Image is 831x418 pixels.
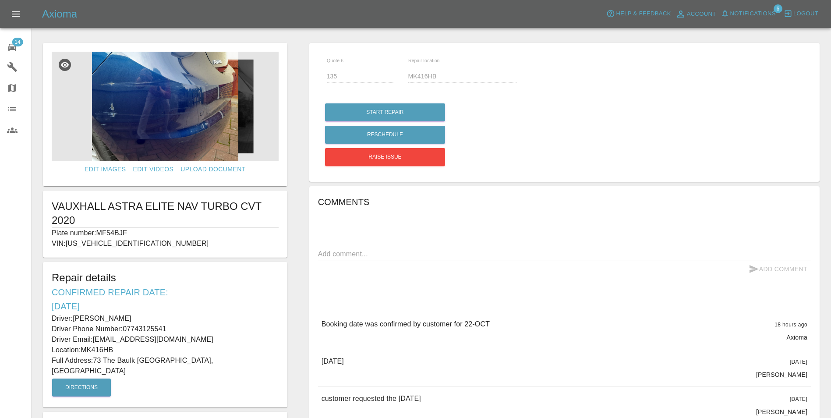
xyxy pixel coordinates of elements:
[52,345,279,355] p: Location: MK416HB
[81,161,129,177] a: Edit Images
[325,148,445,166] button: Raise issue
[774,4,782,13] span: 6
[793,9,818,19] span: Logout
[781,7,820,21] button: Logout
[718,7,778,21] button: Notifications
[52,334,279,345] p: Driver Email: [EMAIL_ADDRESS][DOMAIN_NAME]
[12,38,23,46] span: 14
[177,161,249,177] a: Upload Document
[52,271,279,285] h5: Repair details
[322,393,421,404] p: customer requested the [DATE]
[790,359,807,365] span: [DATE]
[604,7,673,21] button: Help & Feedback
[790,396,807,402] span: [DATE]
[52,228,279,238] p: Plate number: MF54BJF
[52,313,279,324] p: Driver: [PERSON_NAME]
[325,126,445,144] button: Reschedule
[322,356,344,367] p: [DATE]
[52,238,279,249] p: VIN: [US_VEHICLE_IDENTIFICATION_NUMBER]
[774,322,807,328] span: 18 hours ago
[318,195,811,209] h6: Comments
[408,58,440,63] span: Repair location
[322,319,490,329] p: Booking date was confirmed by customer for 22-OCT
[756,407,807,416] p: [PERSON_NAME]
[52,285,279,313] h6: Confirmed Repair Date: [DATE]
[52,355,279,376] p: Full Address: 73 The Baulk [GEOGRAPHIC_DATA], [GEOGRAPHIC_DATA]
[687,9,716,19] span: Account
[52,379,111,397] button: Directions
[786,333,807,342] p: Axioma
[673,7,718,21] a: Account
[42,7,77,21] h5: Axioma
[52,199,279,227] h1: VAUXHALL ASTRA ELITE NAV TURBO CVT 2020
[756,370,807,379] p: [PERSON_NAME]
[325,103,445,121] button: Start Repair
[52,52,279,161] img: 3b21080d-aaf9-423c-8e25-a8e3859aa2d7
[327,58,343,63] span: Quote £
[616,9,671,19] span: Help & Feedback
[730,9,776,19] span: Notifications
[52,324,279,334] p: Driver Phone Number: 07743125541
[129,161,177,177] a: Edit Videos
[5,4,26,25] button: Open drawer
